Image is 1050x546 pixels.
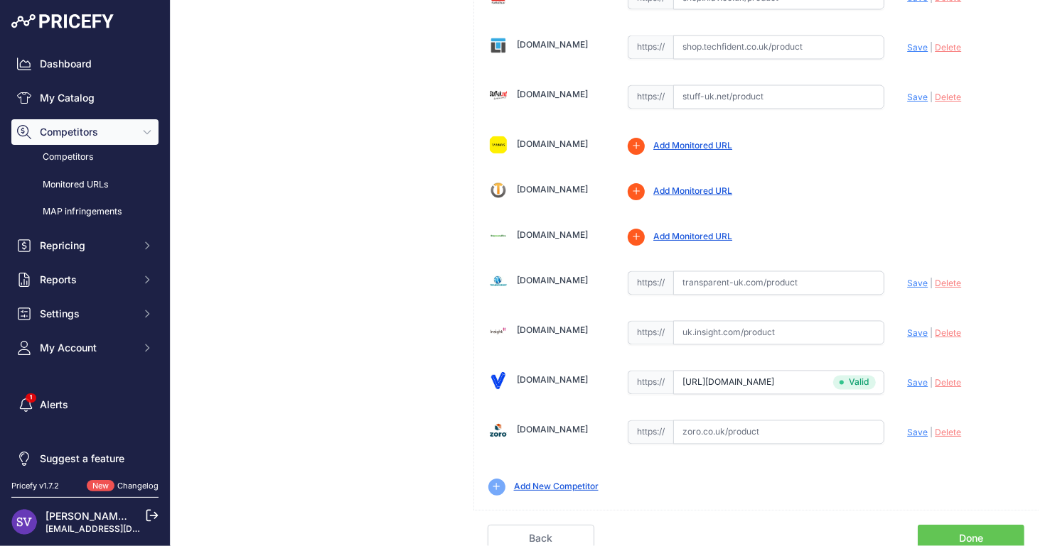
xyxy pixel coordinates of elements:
[628,36,673,60] span: https://
[628,321,673,345] span: https://
[517,89,588,99] a: [DOMAIN_NAME]
[935,92,961,102] span: Delete
[907,377,928,388] span: Save
[935,377,961,388] span: Delete
[673,420,884,444] input: zoro.co.uk/product
[11,51,159,77] a: Dashboard
[930,427,933,437] span: |
[40,341,133,355] span: My Account
[517,324,588,335] a: [DOMAIN_NAME]
[653,231,732,241] a: Add Monitored URL
[673,371,884,395] input: visunext.co.uk/product
[87,480,114,492] span: New
[117,481,159,491] a: Changelog
[907,427,928,437] span: Save
[907,278,928,288] span: Save
[930,278,933,288] span: |
[11,233,159,258] button: Repricing
[11,119,159,145] button: Competitors
[930,377,933,388] span: |
[930,42,933,53] span: |
[628,420,673,444] span: https://
[517,39,588,50] a: [DOMAIN_NAME]
[628,85,673,109] span: https://
[653,140,732,151] a: Add Monitored URL
[40,239,133,253] span: Repricing
[517,424,588,435] a: [DOMAIN_NAME]
[628,271,673,295] span: https://
[517,229,588,240] a: [DOMAIN_NAME]
[517,138,588,149] a: [DOMAIN_NAME]
[40,307,133,321] span: Settings
[11,85,159,111] a: My Catalog
[40,125,133,139] span: Competitors
[935,327,961,338] span: Delete
[11,51,159,471] nav: Sidebar
[11,480,59,492] div: Pricefy v1.7.2
[907,327,928,338] span: Save
[653,185,732,196] a: Add Monitored URL
[935,42,961,53] span: Delete
[930,92,933,102] span: |
[673,321,884,345] input: uk.insight.com/product
[11,446,159,471] a: Suggest a feature
[935,278,961,288] span: Delete
[930,327,933,338] span: |
[11,267,159,293] button: Reports
[11,200,159,224] a: MAP infringements
[11,14,114,28] img: Pricefy Logo
[514,481,599,491] a: Add New Competitor
[45,523,194,534] a: [EMAIL_ADDRESS][DOMAIN_NAME]
[11,392,159,417] a: Alerts
[517,184,588,195] a: [DOMAIN_NAME]
[11,145,159,170] a: Competitors
[517,275,588,285] a: [DOMAIN_NAME]
[907,42,928,53] span: Save
[45,510,212,522] a: [PERSON_NAME] [PERSON_NAME]
[517,374,588,385] a: [DOMAIN_NAME]
[935,427,961,437] span: Delete
[40,273,133,287] span: Reports
[673,271,884,295] input: transparent-uk.com/product
[673,36,884,60] input: shop.techfident.co.uk/product
[628,371,673,395] span: https://
[11,301,159,327] button: Settings
[11,173,159,197] a: Monitored URLs
[11,335,159,361] button: My Account
[673,85,884,109] input: stuff-uk.net/product
[907,92,928,102] span: Save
